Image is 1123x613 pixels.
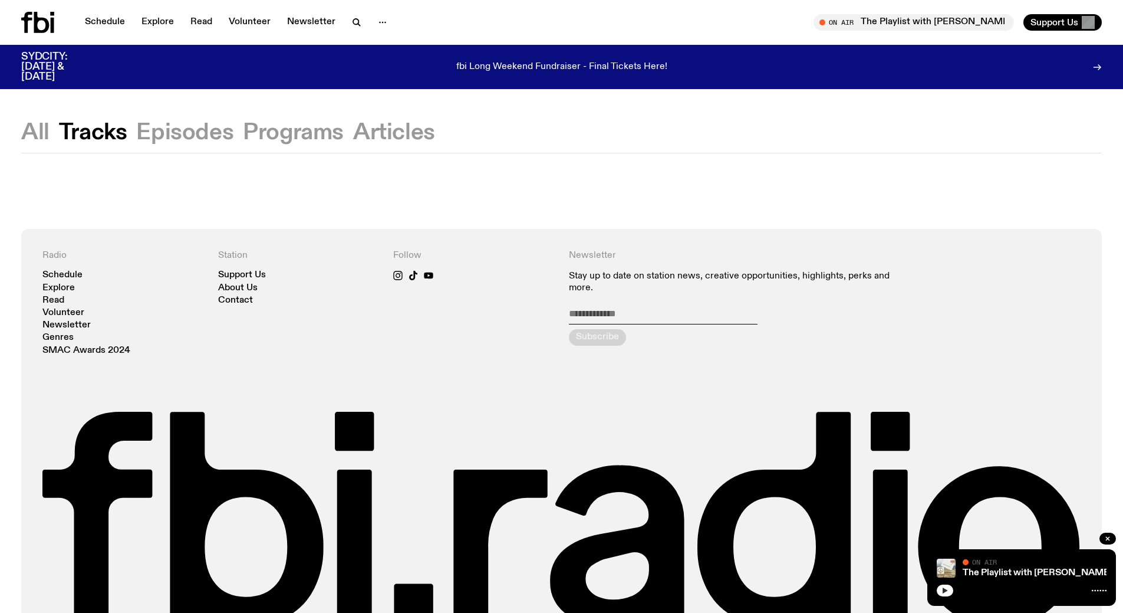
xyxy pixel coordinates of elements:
a: Newsletter [42,321,91,330]
a: Schedule [78,14,132,31]
h4: Station [218,250,380,261]
p: Stay up to date on station news, creative opportunities, highlights, perks and more. [569,271,905,293]
h4: Follow [393,250,555,261]
button: On AirThe Playlist with [PERSON_NAME] and Raf [814,14,1014,31]
a: Newsletter [280,14,343,31]
a: Read [42,296,64,305]
button: Programs [243,122,344,143]
a: Support Us [218,271,266,280]
h4: Newsletter [569,250,905,261]
button: Articles [353,122,435,143]
h3: SYDCITY: [DATE] & [DATE] [21,52,97,82]
a: Explore [134,14,181,31]
button: All [21,122,50,143]
a: SMAC Awards 2024 [42,346,130,355]
a: About Us [218,284,258,293]
button: Episodes [136,122,233,143]
button: Subscribe [569,329,626,346]
a: Contact [218,296,253,305]
button: Support Us [1023,14,1102,31]
p: fbi Long Weekend Fundraiser - Final Tickets Here! [456,62,667,73]
a: Explore [42,284,75,293]
span: On Air [972,558,997,566]
button: Tracks [59,122,127,143]
a: Genres [42,333,74,342]
a: Read [183,14,219,31]
a: Volunteer [222,14,278,31]
h4: Radio [42,250,204,261]
span: Support Us [1030,17,1078,28]
a: Volunteer [42,309,84,317]
a: Schedule [42,271,83,280]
